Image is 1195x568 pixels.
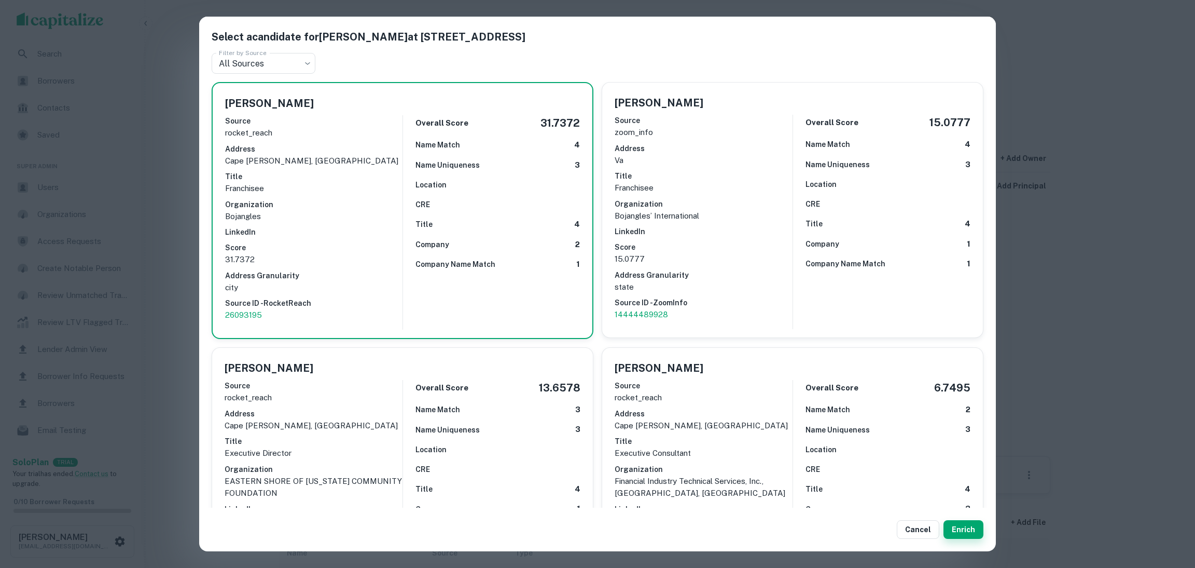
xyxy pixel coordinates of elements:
a: 14444489928 [615,308,793,321]
p: cape [PERSON_NAME], [GEOGRAPHIC_DATA] [225,155,402,167]
h6: LinkedIn [225,504,402,515]
h6: 3 [575,159,580,171]
h6: Company [805,504,839,515]
h6: Source [615,115,793,126]
p: cape [PERSON_NAME], [GEOGRAPHIC_DATA] [225,420,402,432]
h6: CRE [805,198,820,210]
h6: Address Granularity [615,269,793,281]
h6: Title [225,171,402,182]
h6: LinkedIn [225,226,402,238]
h6: Location [415,179,447,191]
h6: 1 [967,238,970,250]
h6: Address [615,143,793,154]
h6: Organization [225,464,402,475]
h6: Overall Score [805,382,858,394]
h6: Address Granularity [225,270,402,281]
h6: Name Match [805,139,850,150]
h6: Name Uniqueness [805,159,870,170]
h6: Source ID - RocketReach [225,297,402,309]
p: state [615,281,793,293]
h6: Source [615,380,793,391]
h5: [PERSON_NAME] [225,360,313,376]
p: Financial Industry Technical Services, Inc., [GEOGRAPHIC_DATA], [GEOGRAPHIC_DATA] [615,475,793,499]
h5: [PERSON_NAME] [615,360,703,376]
h6: Address [225,143,402,155]
h6: 4 [965,218,970,230]
h6: Company [415,239,449,250]
h6: Company Name Match [415,259,495,270]
h6: Location [415,444,447,455]
h6: Name Uniqueness [805,424,870,436]
p: cape [PERSON_NAME], [GEOGRAPHIC_DATA] [615,420,793,432]
h6: Location [805,179,837,190]
p: va [615,154,793,167]
h6: 2 [966,404,970,416]
label: Filter by Source [219,48,267,57]
h6: Organization [615,198,793,210]
p: rocket_reach [225,127,402,139]
h6: 3 [575,404,580,416]
h5: 15.0777 [929,115,970,130]
p: Executive Consultant [615,447,793,459]
h6: Title [615,436,793,447]
h6: Overall Score [415,382,468,394]
h6: Name Match [805,404,850,415]
h6: 1 [577,503,580,515]
h6: Score [615,241,793,253]
h6: 3 [965,424,970,436]
h6: 1 [967,258,970,270]
h6: 1 [576,259,580,271]
h6: Source ID - ZoomInfo [615,297,793,308]
button: Cancel [897,520,939,539]
h5: Select a candidate for [PERSON_NAME] at [STREET_ADDRESS] [212,29,983,45]
h6: Overall Score [805,117,858,129]
p: rocket_reach [225,391,402,404]
p: EASTERN SHORE OF [US_STATE] COMMUNITY FOUNDATION [225,475,402,499]
h6: CRE [805,464,820,475]
p: Franchisee [225,182,402,195]
h6: Title [415,219,433,230]
iframe: Chat Widget [1143,485,1195,535]
h6: Source [225,380,402,391]
p: Franchisee [615,182,793,194]
h6: Title [225,436,402,447]
h5: 6.7495 [934,380,970,396]
h6: 4 [575,483,580,495]
h5: 31.7372 [540,115,580,131]
div: All Sources [212,53,315,74]
h6: 4 [574,139,580,151]
p: 15.0777 [615,253,793,265]
button: Enrich [943,520,983,539]
h6: Title [415,483,433,495]
h6: LinkedIn [615,226,793,237]
h6: Name Uniqueness [415,159,480,171]
p: Bojangles [225,210,402,223]
h6: 3 [965,503,970,515]
h6: 4 [965,139,970,151]
h6: Organization [225,199,402,210]
h5: 13.6578 [539,380,580,396]
p: city [225,281,402,294]
h6: Score [225,242,402,253]
p: Executive Director [225,447,402,459]
p: 31.7372 [225,253,402,266]
h6: Name Uniqueness [415,424,480,436]
h5: [PERSON_NAME] [225,96,314,111]
h6: Company Name Match [805,258,885,269]
h6: Title [805,483,823,495]
h6: Name Match [415,139,460,151]
h6: Overall Score [415,117,468,129]
p: 26093195 [225,309,402,321]
h6: CRE [415,199,430,210]
h5: [PERSON_NAME] [615,95,703,111]
p: Bojangles’ International [615,210,793,222]
h6: 3 [965,159,970,171]
h6: 3 [575,424,580,436]
h6: 2 [575,239,580,251]
h6: LinkedIn [615,504,793,515]
h6: Address [615,408,793,420]
h6: Name Match [415,404,460,415]
h6: Organization [615,464,793,475]
h6: 4 [574,219,580,231]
